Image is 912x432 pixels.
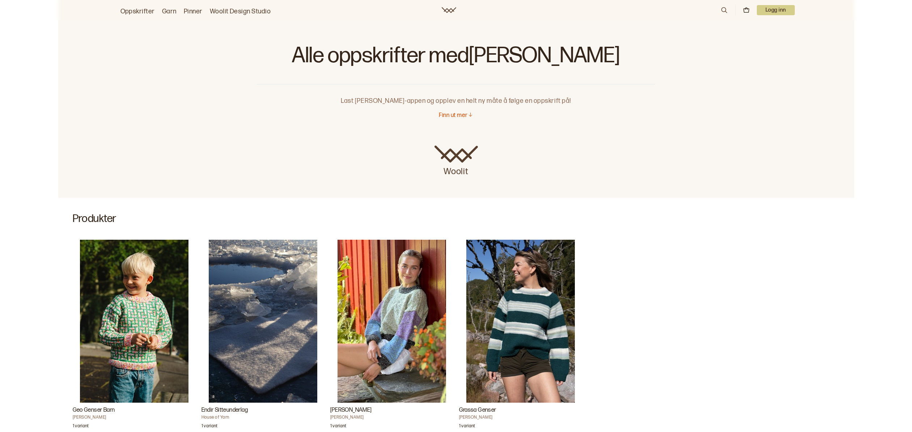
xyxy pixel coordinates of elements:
[439,112,467,119] p: Finn ut mer
[210,7,271,17] a: Woolit Design Studio
[202,423,218,431] p: 1 variant
[162,7,177,17] a: Garn
[459,415,582,420] h4: [PERSON_NAME]
[202,415,324,420] h4: House of Yarn
[80,240,188,403] img: Ane Kydland ThomassenGeo Genser Barn
[439,112,473,119] button: Finn ut mer
[209,240,317,403] img: House of YarnEndir Sitteunderlag
[257,43,655,72] h1: Alle oppskrifter med [PERSON_NAME]
[257,84,655,106] p: Last [PERSON_NAME]-appen og opplev en helt ny måte å følge en oppskrift på!
[757,5,795,15] button: User dropdown
[73,423,89,431] p: 1 variant
[202,406,324,415] h3: Endir Sitteunderlag
[58,198,854,225] h2: Produkter
[73,406,196,415] h3: Geo Genser Barn
[330,415,453,420] h4: [PERSON_NAME]
[434,163,478,177] p: Woolit
[459,423,475,431] p: 1 variant
[434,146,478,163] img: Woolit
[120,7,155,17] a: Oppskrifter
[330,406,453,415] h3: [PERSON_NAME]
[73,415,196,420] h4: [PERSON_NAME]
[184,7,203,17] a: Pinner
[459,406,582,415] h3: Grassa Genser
[466,240,575,403] img: Brit Frafjord ØrstavikGrassa Genser
[434,146,478,177] a: Woolit
[757,5,795,15] p: Logg inn
[442,7,456,13] a: Woolit
[338,240,446,403] img: Brit Frafjord ØrstavikJessica Genser
[330,423,347,431] p: 1 variant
